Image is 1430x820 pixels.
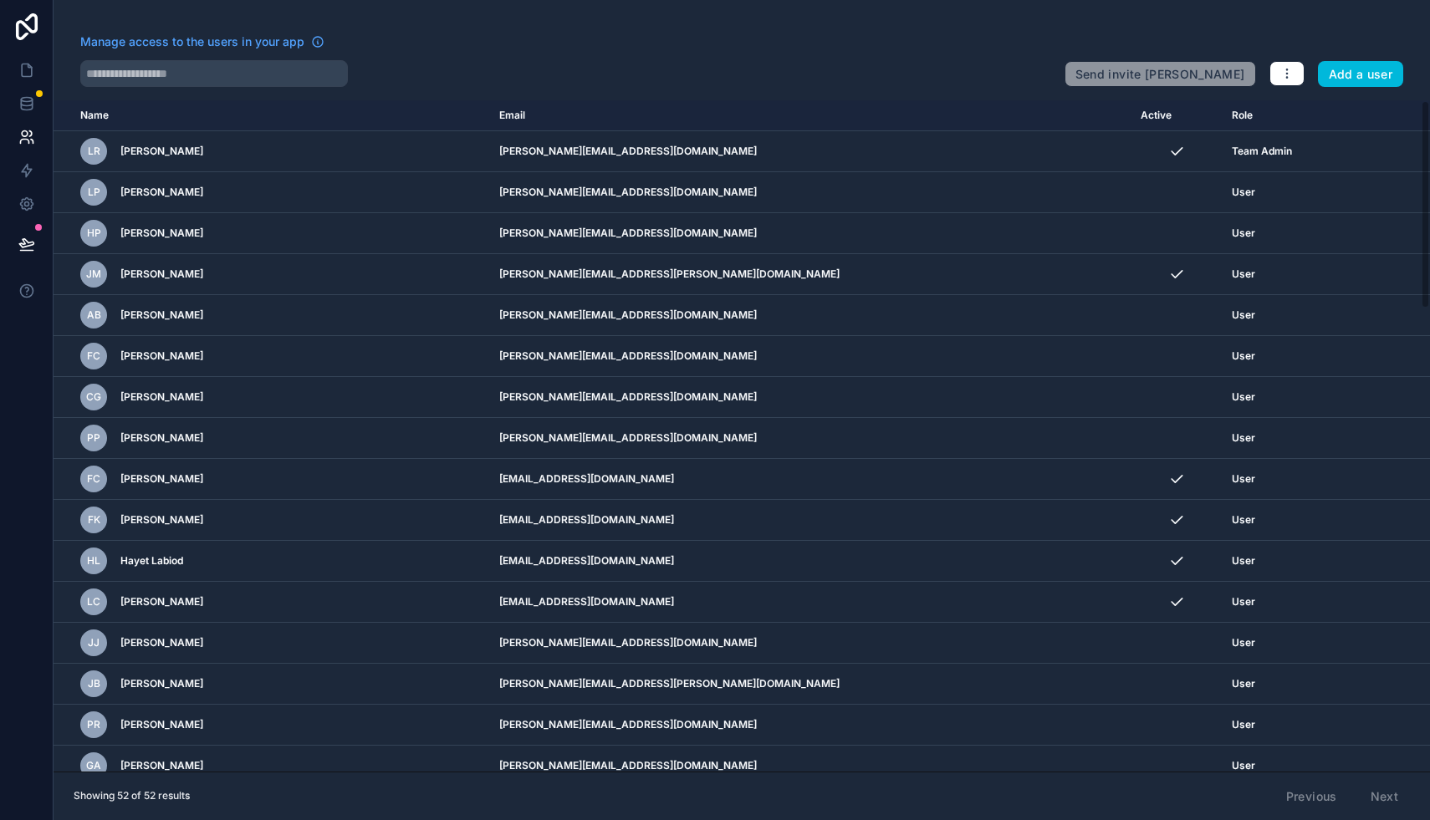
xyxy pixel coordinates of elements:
[1232,472,1255,486] span: User
[120,718,203,731] span: [PERSON_NAME]
[86,759,101,772] span: GA
[88,186,100,199] span: LP
[87,349,100,363] span: FC
[1232,186,1255,199] span: User
[1232,227,1255,240] span: User
[87,718,100,731] span: PR
[87,595,100,609] span: LC
[54,100,489,131] th: Name
[489,172,1131,213] td: [PERSON_NAME][EMAIL_ADDRESS][DOMAIN_NAME]
[1232,595,1255,609] span: User
[489,295,1131,336] td: [PERSON_NAME][EMAIL_ADDRESS][DOMAIN_NAME]
[489,541,1131,582] td: [EMAIL_ADDRESS][DOMAIN_NAME]
[87,227,101,240] span: HP
[80,33,324,50] a: Manage access to the users in your app
[1232,718,1255,731] span: User
[120,390,203,404] span: [PERSON_NAME]
[1232,349,1255,363] span: User
[489,254,1131,295] td: [PERSON_NAME][EMAIL_ADDRESS][PERSON_NAME][DOMAIN_NAME]
[120,554,183,568] span: Hayet Labiod
[489,377,1131,418] td: [PERSON_NAME][EMAIL_ADDRESS][DOMAIN_NAME]
[1232,390,1255,404] span: User
[489,418,1131,459] td: [PERSON_NAME][EMAIL_ADDRESS][DOMAIN_NAME]
[489,336,1131,377] td: [PERSON_NAME][EMAIL_ADDRESS][DOMAIN_NAME]
[1131,100,1222,131] th: Active
[489,664,1131,705] td: [PERSON_NAME][EMAIL_ADDRESS][PERSON_NAME][DOMAIN_NAME]
[120,267,203,281] span: [PERSON_NAME]
[86,390,101,404] span: CG
[120,308,203,322] span: [PERSON_NAME]
[1232,677,1255,690] span: User
[87,431,100,445] span: PP
[120,349,203,363] span: [PERSON_NAME]
[87,554,100,568] span: HL
[1232,431,1255,445] span: User
[86,267,101,281] span: JM
[120,595,203,609] span: [PERSON_NAME]
[120,431,203,445] span: [PERSON_NAME]
[87,472,100,486] span: FC
[489,705,1131,746] td: [PERSON_NAME][EMAIL_ADDRESS][DOMAIN_NAME]
[489,131,1131,172] td: [PERSON_NAME][EMAIL_ADDRESS][DOMAIN_NAME]
[1222,100,1365,131] th: Role
[489,100,1131,131] th: Email
[489,746,1131,787] td: [PERSON_NAME][EMAIL_ADDRESS][DOMAIN_NAME]
[1232,267,1255,281] span: User
[88,677,100,690] span: JB
[120,513,203,527] span: [PERSON_NAME]
[120,472,203,486] span: [PERSON_NAME]
[1232,513,1255,527] span: User
[489,582,1131,623] td: [EMAIL_ADDRESS][DOMAIN_NAME]
[88,636,100,649] span: JJ
[120,186,203,199] span: [PERSON_NAME]
[74,789,190,802] span: Showing 52 of 52 results
[1232,145,1292,158] span: Team Admin
[1318,61,1404,88] button: Add a user
[120,636,203,649] span: [PERSON_NAME]
[1232,636,1255,649] span: User
[489,213,1131,254] td: [PERSON_NAME][EMAIL_ADDRESS][DOMAIN_NAME]
[87,308,101,322] span: AB
[1232,759,1255,772] span: User
[80,33,304,50] span: Manage access to the users in your app
[489,459,1131,500] td: [EMAIL_ADDRESS][DOMAIN_NAME]
[88,513,100,527] span: FK
[88,145,100,158] span: LR
[54,100,1430,772] div: scrollable content
[489,500,1131,541] td: [EMAIL_ADDRESS][DOMAIN_NAME]
[120,677,203,690] span: [PERSON_NAME]
[1232,554,1255,568] span: User
[120,759,203,772] span: [PERSON_NAME]
[489,623,1131,664] td: [PERSON_NAME][EMAIL_ADDRESS][DOMAIN_NAME]
[1232,308,1255,322] span: User
[120,145,203,158] span: [PERSON_NAME]
[120,227,203,240] span: [PERSON_NAME]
